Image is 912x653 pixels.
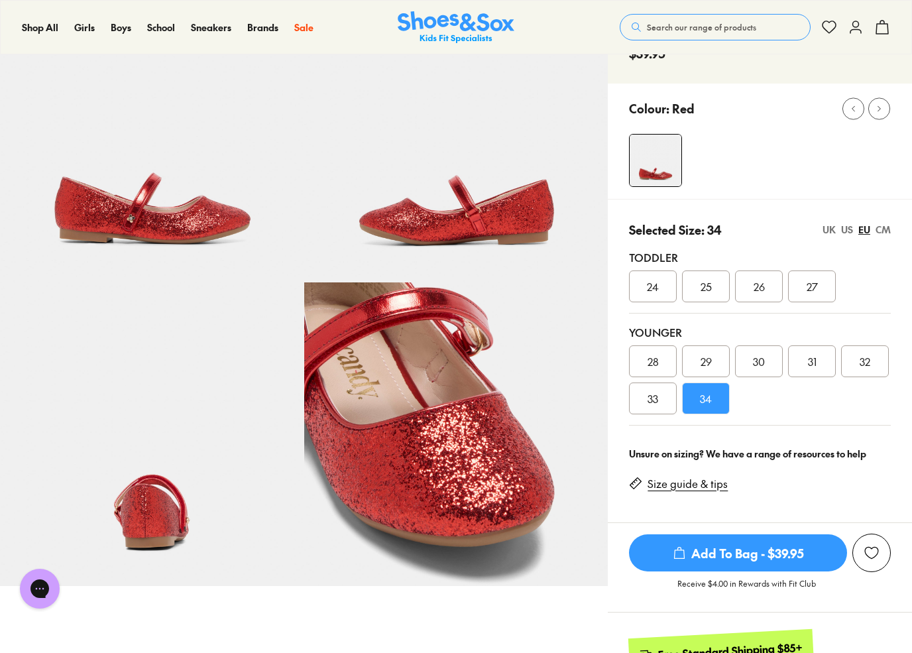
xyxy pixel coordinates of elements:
span: 28 [648,353,659,369]
a: Girls [74,21,95,34]
span: Add To Bag - $39.95 [629,534,847,571]
p: Receive $4.00 in Rewards with Fit Club [677,577,816,601]
p: Colour: [629,99,669,117]
div: US [841,223,853,237]
span: 26 [754,278,765,294]
div: CM [876,223,891,237]
a: Boys [111,21,131,34]
iframe: Gorgias live chat messenger [13,564,66,613]
span: 30 [753,353,765,369]
span: 29 [701,353,712,369]
img: 4-558122_1 [630,135,681,186]
img: SNS_Logo_Responsive.svg [398,11,514,44]
a: Shoes & Sox [398,11,514,44]
span: 33 [648,390,658,406]
div: Unsure on sizing? We have a range of resources to help [629,447,891,461]
span: 25 [701,278,712,294]
div: Younger [629,324,891,340]
span: 24 [647,278,659,294]
button: Search our range of products [620,14,811,40]
span: 31 [808,353,817,369]
a: Sneakers [191,21,231,34]
p: Red [672,99,695,117]
div: EU [858,223,870,237]
img: 7-558125_1 [304,282,608,587]
a: Shop All [22,21,58,34]
a: Brands [247,21,278,34]
a: Size guide & tips [648,477,728,491]
span: 27 [807,278,818,294]
a: School [147,21,175,34]
p: Selected Size: 34 [629,221,722,239]
span: 32 [860,353,870,369]
div: UK [823,223,836,237]
div: Toddler [629,249,891,265]
button: Add to Wishlist [852,534,891,572]
span: Search our range of products [647,21,756,33]
button: Add To Bag - $39.95 [629,534,847,572]
a: Sale [294,21,313,34]
span: 34 [700,390,712,406]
